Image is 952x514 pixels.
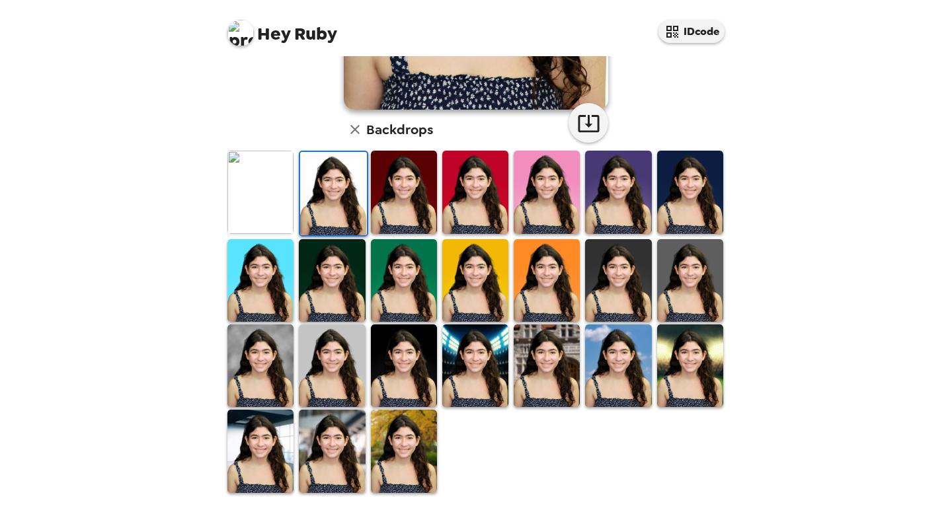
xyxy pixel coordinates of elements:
[366,119,433,140] h6: Backdrops
[227,13,337,43] span: Ruby
[227,151,294,233] img: Original
[257,22,290,46] span: Hey
[227,20,254,46] img: profile pic
[658,20,725,43] button: IDcode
